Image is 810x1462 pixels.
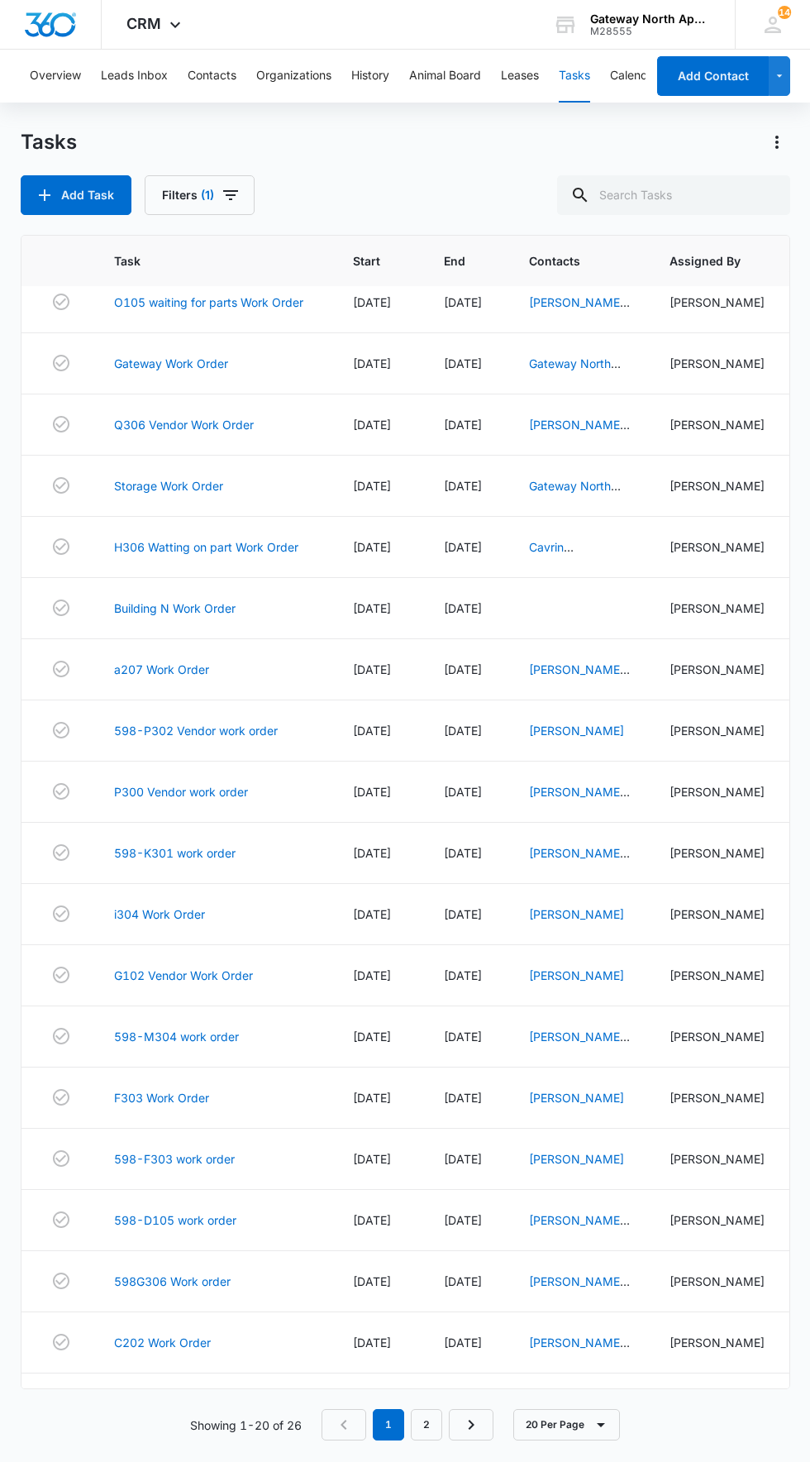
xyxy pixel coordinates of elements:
[444,252,465,270] span: End
[190,1417,302,1434] p: Showing 1-20 of 26
[669,661,765,678] div: [PERSON_NAME]
[778,6,791,19] span: 14
[353,785,391,799] span: [DATE]
[444,968,482,982] span: [DATE]
[669,844,765,862] div: [PERSON_NAME]
[501,50,539,103] button: Leases
[126,15,161,32] span: CRM
[657,56,769,96] button: Add Contact
[411,1409,442,1440] a: Page 2
[444,540,482,554] span: [DATE]
[669,722,765,739] div: [PERSON_NAME]
[529,1335,630,1402] a: [PERSON_NAME] [PERSON_NAME] & [PERSON_NAME]
[529,907,624,921] a: [PERSON_NAME]
[353,1030,391,1044] span: [DATE]
[444,1274,482,1288] span: [DATE]
[114,1089,209,1106] a: F303 Work Order
[353,1335,391,1350] span: [DATE]
[444,1335,482,1350] span: [DATE]
[353,540,391,554] span: [DATE]
[669,1211,765,1229] div: [PERSON_NAME]
[669,477,765,494] div: [PERSON_NAME]
[559,50,590,103] button: Tasks
[529,724,624,738] a: [PERSON_NAME]
[610,50,659,103] button: Calendar
[353,1091,391,1105] span: [DATE]
[21,130,77,155] h1: Tasks
[114,538,298,556] a: H306 Watting on part Work Order
[114,416,254,433] a: Q306 Vendor Work Order
[353,724,391,738] span: [DATE]
[256,50,331,103] button: Organizations
[529,418,630,449] a: [PERSON_NAME], [PERSON_NAME]
[529,1213,630,1262] a: [PERSON_NAME] & [PERSON_NAME]
[590,12,711,26] div: account name
[21,175,131,215] button: Add Task
[778,6,791,19] div: notifications count
[557,175,790,215] input: Search Tasks
[669,1273,765,1290] div: [PERSON_NAME]
[353,1152,391,1166] span: [DATE]
[529,540,624,606] a: Cavrin [PERSON_NAME] & [PERSON_NAME]
[444,601,482,615] span: [DATE]
[114,1211,236,1229] a: 598-D105 work order
[444,1213,482,1227] span: [DATE]
[669,416,765,433] div: [PERSON_NAME]
[114,905,205,923] a: i304 Work Order
[373,1409,404,1440] em: 1
[669,600,765,617] div: [PERSON_NAME]
[444,295,482,309] span: [DATE]
[353,356,391,370] span: [DATE]
[114,967,253,984] a: G102 Vendor Work Order
[669,252,741,270] span: Assigned By
[444,1091,482,1105] span: [DATE]
[114,355,228,372] a: Gateway Work Order
[444,1030,482,1044] span: [DATE]
[669,294,765,311] div: [PERSON_NAME]
[669,905,765,923] div: [PERSON_NAME]
[353,907,391,921] span: [DATE]
[114,1150,235,1168] a: 598-F303 work order
[114,1273,231,1290] a: 598G306 Work order
[669,1150,765,1168] div: [PERSON_NAME]
[444,662,482,676] span: [DATE]
[529,356,621,388] a: Gateway North Apartments
[188,50,236,103] button: Contacts
[353,252,380,270] span: Start
[669,1089,765,1106] div: [PERSON_NAME]
[351,50,389,103] button: History
[444,418,482,432] span: [DATE]
[353,662,391,676] span: [DATE]
[322,1409,493,1440] nav: Pagination
[444,1152,482,1166] span: [DATE]
[114,294,303,311] a: O105 waiting for parts Work Order
[449,1409,493,1440] a: Next Page
[669,355,765,372] div: [PERSON_NAME]
[444,479,482,493] span: [DATE]
[353,1274,391,1288] span: [DATE]
[201,189,214,201] span: (1)
[529,1152,624,1166] a: [PERSON_NAME]
[529,1091,624,1105] a: [PERSON_NAME]
[529,252,606,270] span: Contacts
[114,600,236,617] a: Building N Work Order
[513,1409,620,1440] button: 20 Per Page
[444,846,482,860] span: [DATE]
[669,967,765,984] div: [PERSON_NAME]
[353,479,391,493] span: [DATE]
[529,846,630,895] a: [PERSON_NAME] & [PERSON_NAME]
[114,477,223,494] a: Storage Work Order
[669,1028,765,1045] div: [PERSON_NAME]
[444,356,482,370] span: [DATE]
[114,1028,239,1045] a: 598-M304 work order
[529,785,630,834] a: [PERSON_NAME] & [PERSON_NAME]
[590,26,711,37] div: account id
[353,846,391,860] span: [DATE]
[669,538,765,556] div: [PERSON_NAME]
[444,785,482,799] span: [DATE]
[669,1334,765,1351] div: [PERSON_NAME]
[669,783,765,800] div: [PERSON_NAME]
[409,50,481,103] button: Animal Board
[101,50,168,103] button: Leads Inbox
[114,252,289,270] span: Task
